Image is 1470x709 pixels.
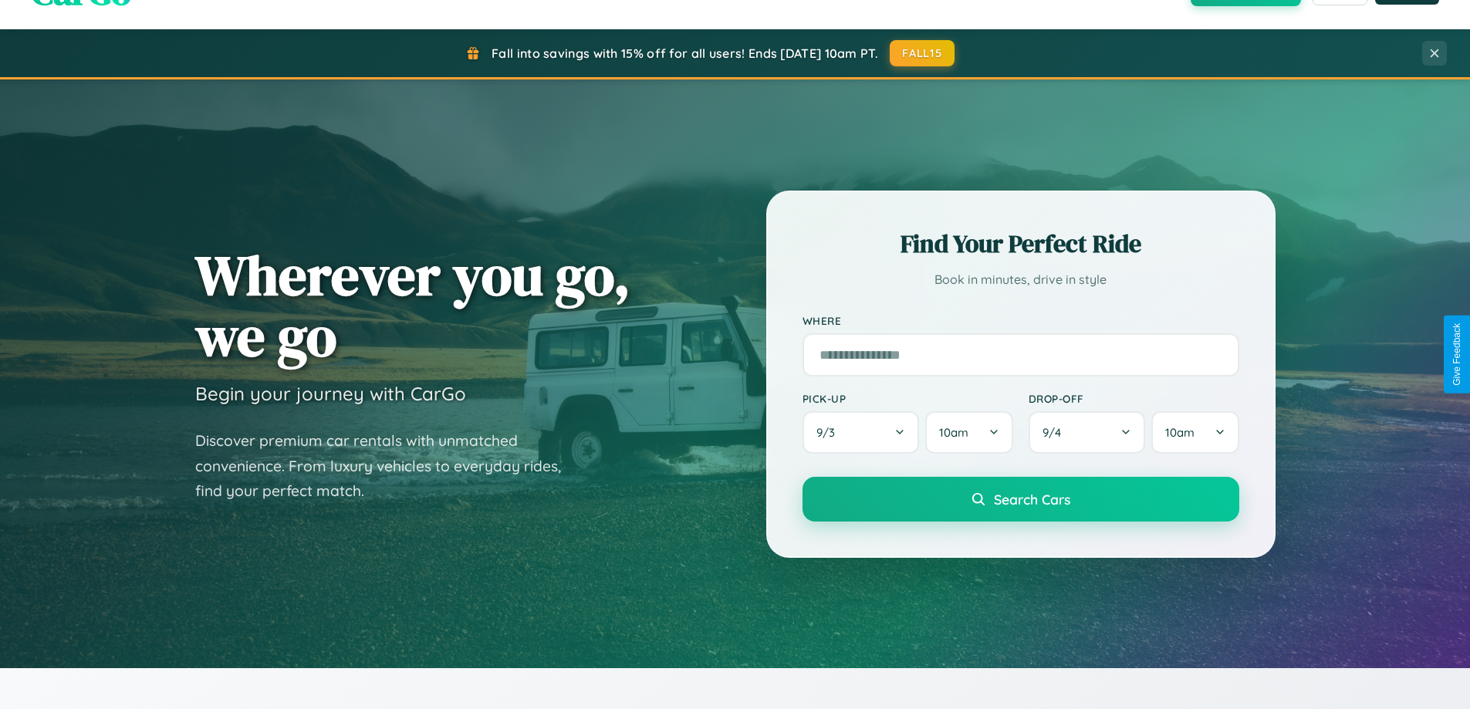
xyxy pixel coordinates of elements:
button: FALL15 [890,40,955,66]
button: Search Cars [803,477,1239,522]
h2: Find Your Perfect Ride [803,227,1239,261]
button: 9/3 [803,411,920,454]
label: Where [803,314,1239,327]
button: 10am [925,411,1012,454]
label: Drop-off [1029,392,1239,405]
h3: Begin your journey with CarGo [195,382,466,405]
span: 10am [1165,425,1195,440]
span: 10am [939,425,968,440]
span: Fall into savings with 15% off for all users! Ends [DATE] 10am PT. [492,46,878,61]
span: 9 / 3 [816,425,843,440]
span: 9 / 4 [1043,425,1069,440]
button: 9/4 [1029,411,1146,454]
p: Book in minutes, drive in style [803,268,1239,291]
label: Pick-up [803,392,1013,405]
div: Give Feedback [1451,323,1462,386]
span: Search Cars [994,491,1070,508]
button: 10am [1151,411,1239,454]
h1: Wherever you go, we go [195,245,630,366]
p: Discover premium car rentals with unmatched convenience. From luxury vehicles to everyday rides, ... [195,428,581,504]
